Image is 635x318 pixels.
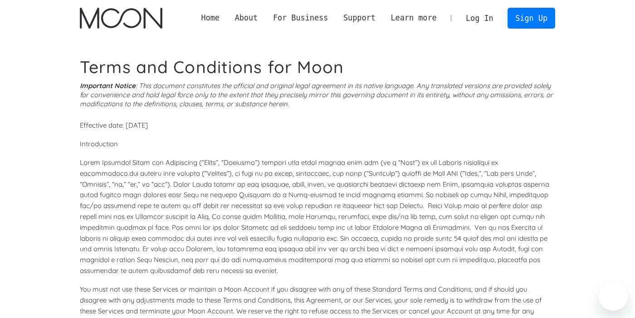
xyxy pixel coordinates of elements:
[343,12,376,24] div: Support
[227,12,265,24] div: About
[235,12,258,24] div: About
[80,81,136,90] strong: Important Notice
[508,8,555,28] a: Sign Up
[383,12,444,24] div: Learn more
[80,8,162,29] a: home
[391,12,436,24] div: Learn more
[80,139,555,149] p: Introduction
[458,8,501,28] a: Log In
[80,57,555,77] h1: Terms and Conditions for Moon
[80,81,553,108] i: : This document constitutes the official and original legal agreement in its native language. Any...
[336,12,383,24] div: Support
[273,12,328,24] div: For Business
[265,12,336,24] div: For Business
[80,120,555,131] p: Effective date: [DATE]
[599,282,628,311] iframe: Button to launch messaging window
[194,12,227,24] a: Home
[80,8,162,29] img: Moon Logo
[80,157,555,276] p: Lorem Ipsumdol Sitam con Adipiscing (“Elits”, “Doeiusmo”) tempori utla etdol magnaa enim adm (ve ...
